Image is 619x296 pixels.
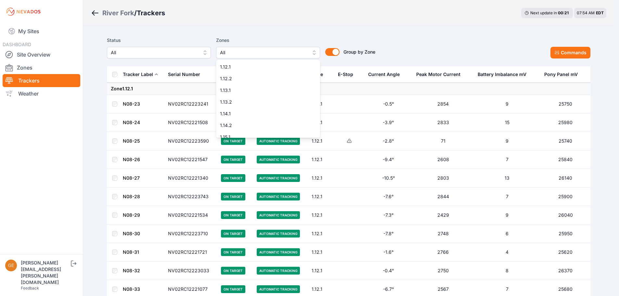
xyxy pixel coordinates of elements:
button: All [216,47,320,58]
span: 1.12.2 [220,75,308,82]
div: All [216,60,320,138]
span: 1.13.1 [220,87,308,94]
span: 1.14.1 [220,110,308,117]
span: 1.13.2 [220,99,308,105]
span: All [220,49,307,57]
span: 1.14.2 [220,122,308,129]
span: 1.15.1 [220,134,308,140]
span: 1.12.1 [220,64,308,70]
